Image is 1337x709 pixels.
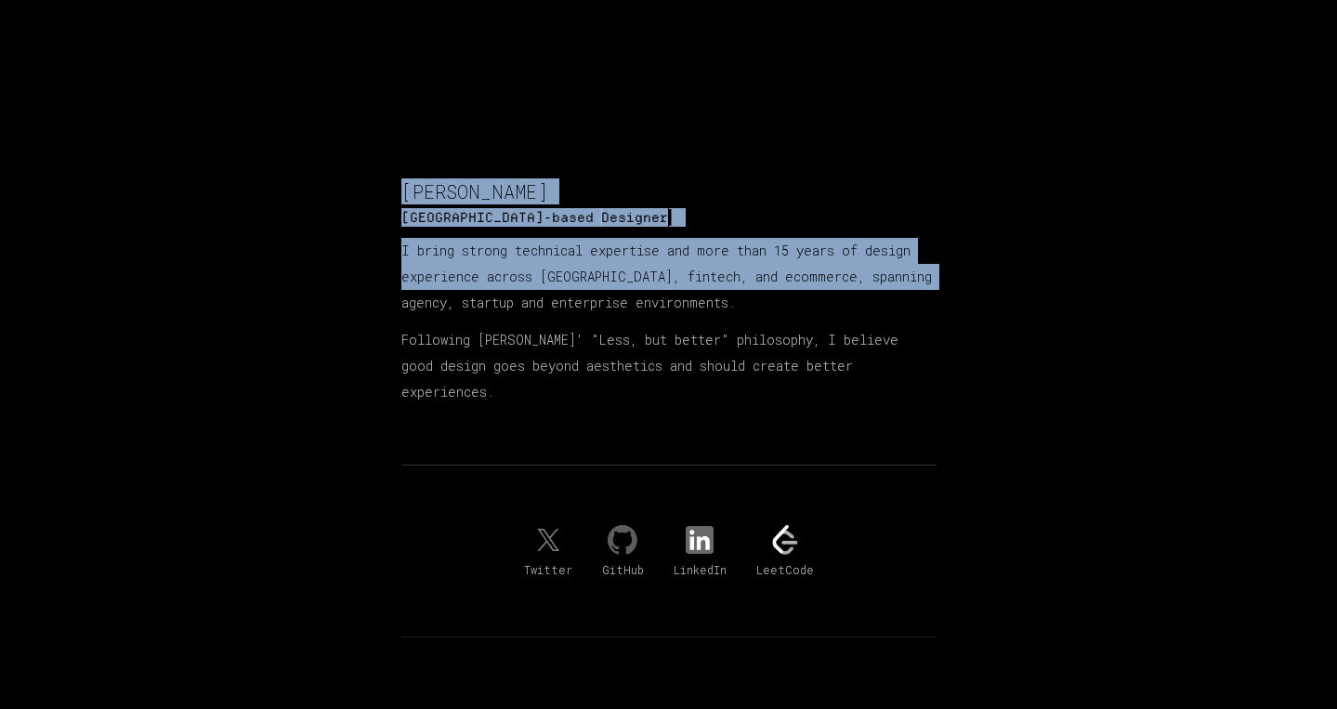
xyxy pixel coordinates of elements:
a: LinkedIn [674,525,727,577]
a: GitHub [602,525,644,577]
p: I bring strong technical expertise and more than 15 years of design experience across [GEOGRAPHIC... [401,238,937,316]
span: ▎ [669,209,677,226]
img: Github [608,525,637,555]
h1: [PERSON_NAME] [401,178,937,204]
a: Twitter [524,525,572,577]
p: Following [PERSON_NAME]' "Less, but better" philosophy, I believe good design goes beyond aesthet... [401,327,937,405]
img: Twitter [533,525,563,555]
h2: [GEOGRAPHIC_DATA]-based [401,208,937,227]
span: D e s i g n e r [601,209,668,226]
img: LeetCode [770,525,800,555]
img: LinkedIn [685,525,714,555]
a: LeetCode [756,525,814,577]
